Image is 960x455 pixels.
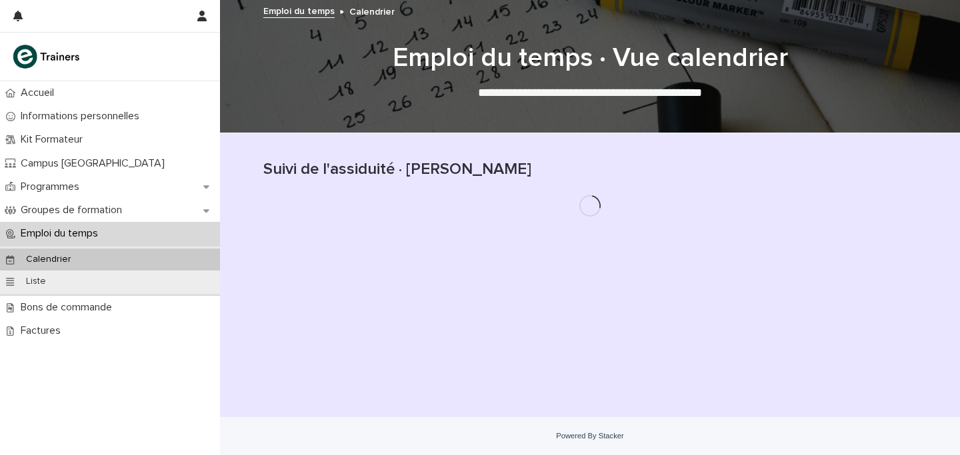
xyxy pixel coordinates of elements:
[15,324,71,337] p: Factures
[556,432,623,440] a: Powered By Stacker
[15,157,175,170] p: Campus [GEOGRAPHIC_DATA]
[15,204,133,217] p: Groupes de formation
[15,301,123,314] p: Bons de commande
[263,42,917,74] h1: Emploi du temps · Vue calendrier
[15,181,90,193] p: Programmes
[15,276,57,287] p: Liste
[15,87,65,99] p: Accueil
[263,160,917,179] h1: Suivi de l'assiduité · [PERSON_NAME]
[15,254,82,265] p: Calendrier
[263,3,335,18] a: Emploi du temps
[15,227,109,240] p: Emploi du temps
[349,3,395,18] p: Calendrier
[15,133,93,146] p: Kit Formateur
[11,43,84,70] img: K0CqGN7SDeD6s4JG8KQk
[15,110,150,123] p: Informations personnelles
